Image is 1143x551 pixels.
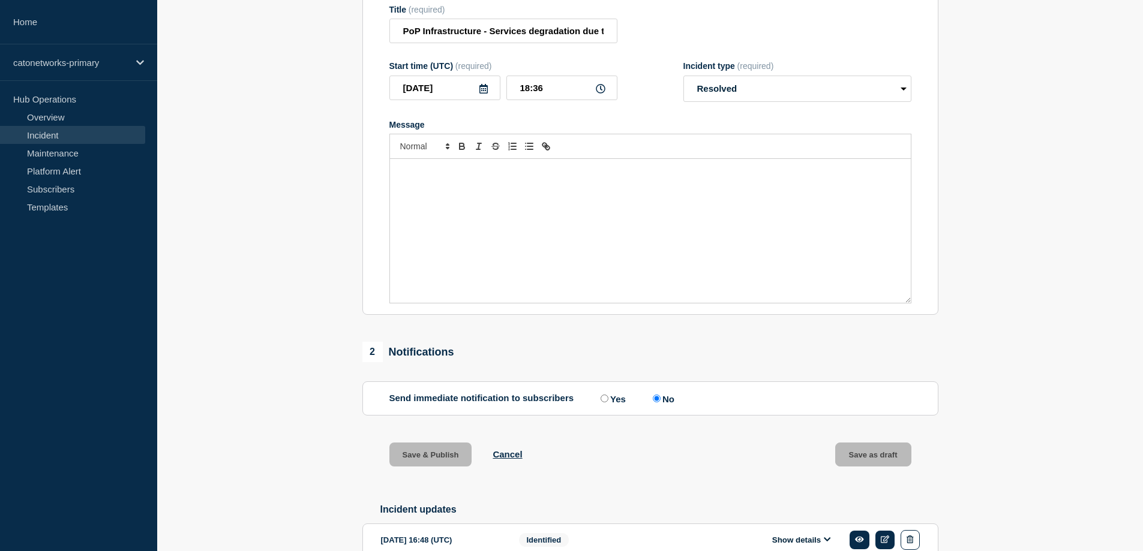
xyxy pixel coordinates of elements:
input: Title [389,19,617,43]
button: Save & Publish [389,442,472,466]
span: (required) [409,5,445,14]
div: Start time (UTC) [389,61,617,71]
button: Toggle ordered list [504,139,521,153]
button: Cancel [493,449,522,459]
div: Message [389,120,911,130]
button: Toggle bulleted list [521,139,538,153]
p: catonetworks-primary [13,58,128,68]
button: Save as draft [835,442,911,466]
span: (required) [455,61,492,71]
span: 2 [362,342,383,362]
p: Send immediate notification to subscribers [389,393,574,404]
input: No [653,395,661,402]
div: Title [389,5,617,14]
div: Notifications [362,342,454,362]
label: Yes [598,393,626,404]
div: Incident type [683,61,911,71]
div: Send immediate notification to subscribers [389,393,911,404]
label: No [650,393,674,404]
button: Toggle strikethrough text [487,139,504,153]
input: Yes [601,395,608,402]
span: Font size [395,139,454,153]
h2: Incident updates [380,504,938,515]
div: [DATE] 16:48 (UTC) [381,530,501,550]
button: Toggle italic text [470,139,487,153]
button: Toggle link [538,139,554,153]
span: (required) [737,61,774,71]
select: Incident type [683,76,911,102]
input: HH:MM [506,76,617,100]
div: Message [390,159,911,303]
input: YYYY-MM-DD [389,76,500,100]
span: Identified [519,533,569,547]
button: Toggle bold text [454,139,470,153]
button: Show details [769,535,835,545]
